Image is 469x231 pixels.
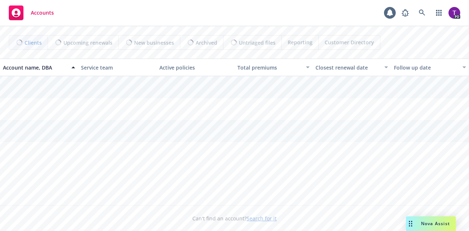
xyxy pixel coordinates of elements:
span: Upcoming renewals [63,39,112,46]
div: Total premiums [237,64,302,71]
button: Follow up date [391,59,469,76]
span: Can't find an account? [192,215,277,222]
span: Nova Assist [421,220,450,227]
button: Closest renewal date [313,59,391,76]
a: Search for it [247,215,277,222]
a: Accounts [6,3,57,23]
button: Active policies [156,59,234,76]
span: Reporting [288,38,313,46]
span: Clients [25,39,42,46]
div: Follow up date [394,64,458,71]
div: Service team [81,64,153,71]
img: photo [448,7,460,19]
span: Customer Directory [325,38,374,46]
button: Nova Assist [406,216,456,231]
div: Closest renewal date [315,64,380,71]
button: Total premiums [234,59,313,76]
div: Account name, DBA [3,64,67,71]
div: Drag to move [406,216,415,231]
span: New businesses [134,39,174,46]
span: Accounts [31,10,54,16]
a: Search [415,5,429,20]
span: Archived [196,39,217,46]
a: Switch app [432,5,446,20]
a: Report a Bug [398,5,413,20]
button: Service team [78,59,156,76]
div: Active policies [159,64,232,71]
span: Untriaged files [239,39,276,46]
